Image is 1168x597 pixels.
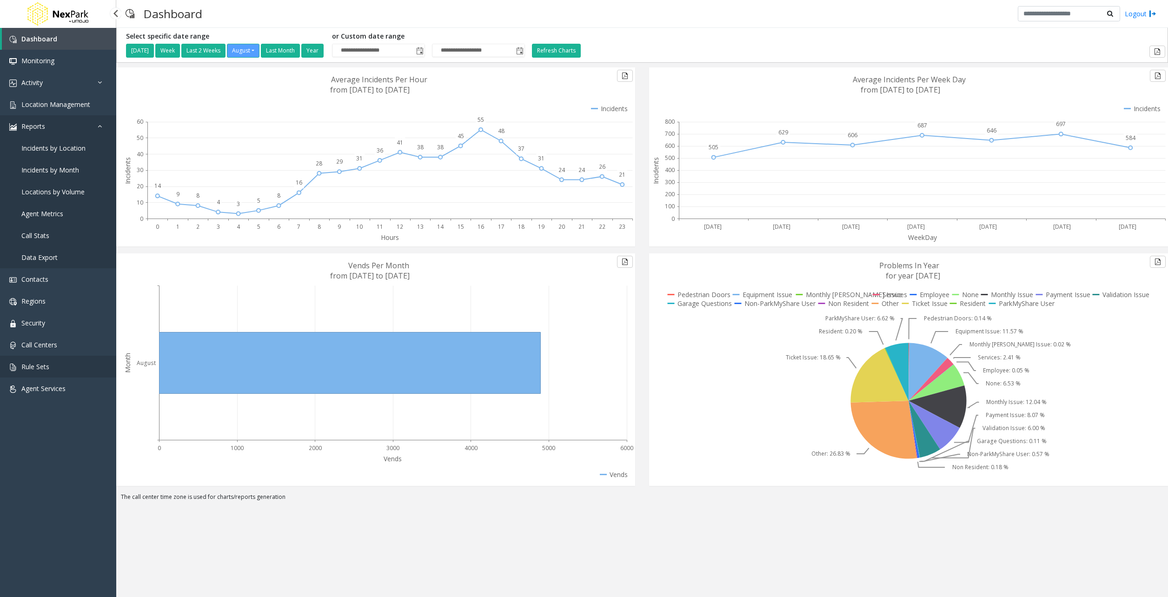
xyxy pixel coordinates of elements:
img: 'icon' [9,364,17,371]
span: Agent Services [21,384,66,393]
text: [DATE] [704,223,722,231]
span: Dashboard [21,34,57,43]
img: logout [1149,9,1156,19]
text: 12 [397,223,403,231]
text: Hours [381,233,399,242]
text: 18 [518,223,524,231]
text: 606 [848,131,857,139]
button: Last 2 Weeks [181,44,226,58]
text: 17 [498,223,504,231]
text: 6 [277,223,280,231]
img: 'icon' [9,80,17,87]
text: 31 [538,154,544,162]
text: Garage Questions: 0.11 % [977,437,1047,445]
text: 505 [709,143,718,151]
text: 9 [338,223,341,231]
span: Data Export [21,253,58,262]
text: 3 [237,200,240,208]
text: 16 [478,223,484,231]
text: 584 [1126,134,1136,142]
text: 5 [257,223,260,231]
span: Call Stats [21,231,49,240]
button: Week [155,44,180,58]
text: [DATE] [842,223,860,231]
span: Monitoring [21,56,54,65]
text: 10 [356,223,363,231]
text: 687 [917,121,927,129]
img: pageIcon [126,2,134,25]
text: 14 [437,223,444,231]
img: 'icon' [9,385,17,393]
button: Export to pdf [617,256,633,268]
text: Services: 2.41 % [978,353,1021,361]
text: 10 [137,199,143,206]
span: Call Centers [21,340,57,349]
a: Logout [1125,9,1156,19]
text: Other: 26.83 % [811,450,850,458]
text: 697 [1056,120,1066,128]
text: Validation Issue: 6.00 % [982,424,1045,432]
text: 0 [156,223,159,231]
text: 14 [154,182,161,190]
text: 2 [196,223,199,231]
text: 11 [377,223,383,231]
text: Incidents [651,157,660,184]
text: 100 [665,202,675,210]
text: 23 [619,223,625,231]
span: Incidents by Month [21,166,79,174]
text: [DATE] [773,223,790,231]
span: Toggle popup [514,44,524,57]
text: 28 [316,159,322,167]
span: Location Management [21,100,90,109]
text: 500 [665,154,675,162]
text: 646 [987,126,996,134]
text: Payment Issue: 8.07 % [986,411,1045,419]
text: 36 [377,146,383,154]
text: 3 [217,223,220,231]
text: from [DATE] to [DATE] [861,85,940,95]
span: Regions [21,297,46,305]
text: 5 [257,197,260,205]
text: 9 [176,190,179,198]
span: Locations by Volume [21,187,85,196]
img: 'icon' [9,101,17,109]
text: ParkMyShare User: 6.62 % [825,314,895,322]
span: Security [21,318,45,327]
text: Average Incidents Per Week Day [853,74,966,85]
text: 15 [458,223,464,231]
img: 'icon' [9,58,17,65]
span: Reports [21,122,45,131]
text: Monthly [PERSON_NAME] Issue: 0.02 % [969,340,1071,348]
text: 4 [237,223,240,231]
text: 0 [140,215,143,223]
button: Export to pdf [1149,46,1165,58]
button: Year [301,44,324,58]
text: 60 [137,118,143,126]
text: 20 [558,223,565,231]
span: Rule Sets [21,362,49,371]
text: None: 6.53 % [986,379,1021,387]
button: Export to pdf [1150,70,1166,82]
img: 'icon' [9,36,17,43]
text: 45 [458,132,464,140]
button: [DATE] [126,44,154,58]
text: 0 [671,215,675,223]
text: Non-ParkMyShare User: 0.57 % [967,450,1049,458]
h5: or Custom date range [332,33,525,40]
text: 26 [599,163,605,171]
text: 600 [665,142,675,150]
text: 300 [665,178,675,186]
text: 7 [297,223,300,231]
text: 0 [158,444,161,452]
span: Toggle popup [414,44,425,57]
button: Last Month [261,44,300,58]
text: 24 [578,166,585,174]
a: Dashboard [2,28,116,50]
text: Month [123,353,132,373]
text: 5000 [542,444,555,452]
text: for year [DATE] [886,271,940,281]
text: [DATE] [1119,223,1136,231]
text: Ticket Issue: 18.65 % [786,353,841,361]
text: August [137,359,156,367]
text: [DATE] [1053,223,1071,231]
